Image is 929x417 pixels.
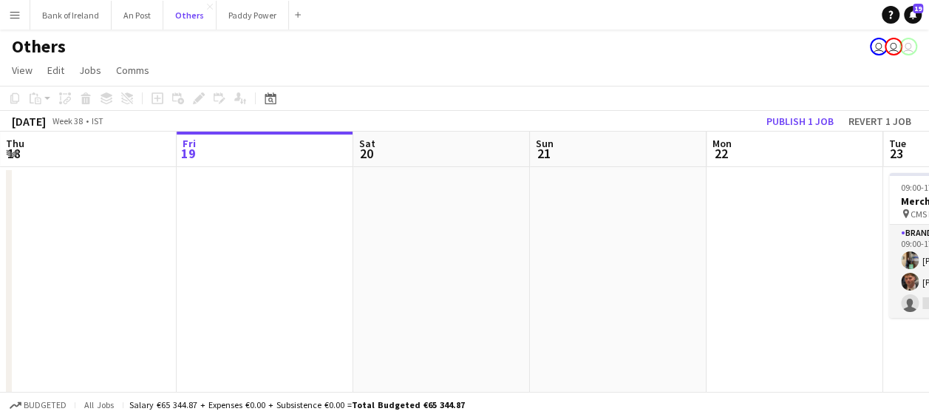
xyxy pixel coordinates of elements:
span: 19 [180,145,196,162]
span: 20 [357,145,375,162]
a: Edit [41,61,70,80]
div: IST [92,115,103,126]
span: Budgeted [24,400,67,410]
a: Comms [110,61,155,80]
app-user-avatar: Katie Shovlin [885,38,902,55]
span: All jobs [81,399,117,410]
span: Sun [536,137,554,150]
span: 22 [710,145,732,162]
span: Mon [712,137,732,150]
span: Tue [889,137,906,150]
button: An Post [112,1,163,30]
a: 19 [904,6,922,24]
a: View [6,61,38,80]
span: Edit [47,64,64,77]
div: Salary €65 344.87 + Expenses €0.00 + Subsistence €0.00 = [129,399,465,410]
span: 21 [534,145,554,162]
button: Budgeted [7,397,69,413]
span: 18 [4,145,24,162]
span: Thu [6,137,24,150]
app-user-avatar: Katie Shovlin [899,38,917,55]
span: Jobs [79,64,101,77]
span: Comms [116,64,149,77]
button: Paddy Power [217,1,289,30]
span: Fri [183,137,196,150]
button: Publish 1 job [760,112,840,131]
span: Total Budgeted €65 344.87 [352,399,465,410]
span: 23 [887,145,906,162]
app-user-avatar: Katie Shovlin [870,38,888,55]
div: [DATE] [12,114,46,129]
span: View [12,64,33,77]
button: Bank of Ireland [30,1,112,30]
span: Week 38 [49,115,86,126]
button: Others [163,1,217,30]
a: Jobs [73,61,107,80]
h1: Others [12,35,66,58]
span: 19 [913,4,923,13]
button: Revert 1 job [843,112,917,131]
span: Sat [359,137,375,150]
